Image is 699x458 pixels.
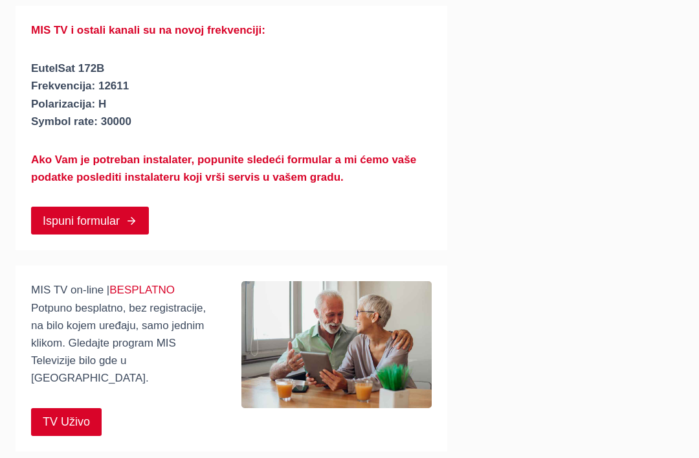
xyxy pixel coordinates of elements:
strong: MIS TV i ostali kanali su na novoj frekvenciji: [31,24,265,36]
span: TV Uživo [43,413,90,431]
p: MIS TV on-line | Potpuno besplatno, bez registracije, na bilo kojem uređaju, samo jednim klikom. ... [31,281,221,387]
a: Ispuni formular [31,207,149,235]
a: TV Uživo [31,408,102,436]
strong: EutelSat 172B Frekvencija: 12611 Polarizacija: H Symbol rate: 30000 [31,62,131,128]
strong: Ako Vam je potreban instalater, popunite sledeći formular a mi ćemo vaše podatke poslediti instal... [31,154,416,183]
span: Ispuni formular [43,212,120,231]
red: BESPLATNO [109,284,175,296]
